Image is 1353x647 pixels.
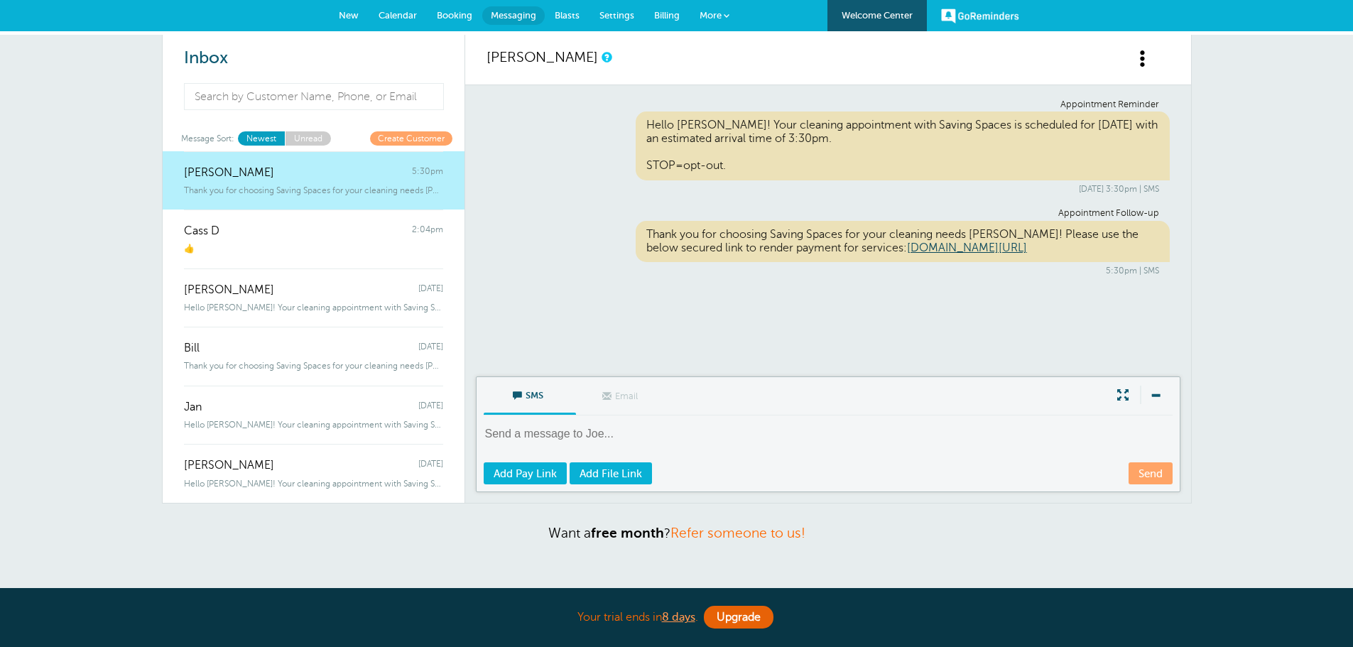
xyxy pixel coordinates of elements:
[162,525,1192,541] p: Want a ?
[184,166,274,180] span: [PERSON_NAME]
[654,10,680,21] span: Billing
[437,10,472,21] span: Booking
[704,606,773,629] a: Upgrade
[700,10,722,21] span: More
[662,611,695,624] a: 8 days
[591,526,664,540] strong: free month
[412,166,443,180] span: 5:30pm
[163,386,464,445] a: Jan [DATE] Hello [PERSON_NAME]! Your cleaning appointment with Saving Spaces is scheduled for to
[1129,462,1173,484] a: Send
[636,221,1170,262] div: Thank you for choosing Saving Spaces for your cleaning needs [PERSON_NAME]! Please use the below ...
[497,99,1159,110] div: Appointment Reminder
[322,602,1032,633] div: Your trial ends in .
[580,468,642,479] span: Add File Link
[494,377,565,411] span: SMS
[184,83,445,110] input: Search by Customer Name, Phone, or Email
[184,420,443,430] span: Hello [PERSON_NAME]! Your cleaning appointment with Saving Spaces is scheduled for to
[907,241,1027,254] a: [DOMAIN_NAME][URL]
[238,131,285,145] a: Newest
[555,10,580,21] span: Blasts
[163,268,464,327] a: [PERSON_NAME] [DATE] Hello [PERSON_NAME]! Your cleaning appointment with Saving Spaces is schedul...
[412,224,443,238] span: 2:04pm
[497,184,1159,194] div: [DATE] 3:30pm | SMS
[636,112,1170,180] div: Hello [PERSON_NAME]! Your cleaning appointment with Saving Spaces is scheduled for [DATE] with an...
[487,49,598,65] a: [PERSON_NAME]
[379,10,417,21] span: Calendar
[184,283,274,297] span: [PERSON_NAME]
[497,266,1159,276] div: 5:30pm | SMS
[497,208,1159,219] div: Appointment Follow-up
[181,131,234,145] span: Message Sort:
[184,48,443,69] h2: Inbox
[163,444,464,503] a: [PERSON_NAME] [DATE] Hello [PERSON_NAME]! Your cleaning appointment with Saving Spaces is schedul...
[163,327,464,386] a: Bill [DATE] Thank you for choosing Saving Spaces for your cleaning needs [PERSON_NAME]! Please u
[184,244,195,254] span: 👍
[599,10,634,21] span: Settings
[163,210,464,268] a: Cass D 2:04pm 👍
[670,526,805,540] a: Refer someone to us!
[163,151,464,210] a: [PERSON_NAME] 5:30pm Thank you for choosing Saving Spaces for your cleaning needs [PERSON_NAME]! ...
[184,224,219,238] span: Cass D
[184,401,202,414] span: Jan
[418,459,443,472] span: [DATE]
[570,462,652,484] a: Add File Link
[339,10,359,21] span: New
[184,303,443,312] span: Hello [PERSON_NAME]! Your cleaning appointment with Saving Spaces is scheduled for
[576,378,668,415] label: This customer does not have an email address.
[491,10,536,21] span: Messaging
[602,53,610,62] a: This is a history of all communications between GoReminders and your customer.
[418,283,443,297] span: [DATE]
[494,468,557,479] span: Add Pay Link
[184,459,274,472] span: [PERSON_NAME]
[370,131,452,145] a: Create Customer
[184,479,443,489] span: Hello [PERSON_NAME]! Your cleaning appointment with Saving Spaces is scheduled for
[587,378,658,412] span: Email
[482,6,545,25] a: Messaging
[418,342,443,355] span: [DATE]
[418,401,443,414] span: [DATE]
[285,131,331,145] a: Unread
[484,462,567,484] a: Add Pay Link
[184,185,443,195] span: Thank you for choosing Saving Spaces for your cleaning needs [PERSON_NAME]! Please us
[184,342,200,355] span: Bill
[184,361,443,371] span: Thank you for choosing Saving Spaces for your cleaning needs [PERSON_NAME]! Please u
